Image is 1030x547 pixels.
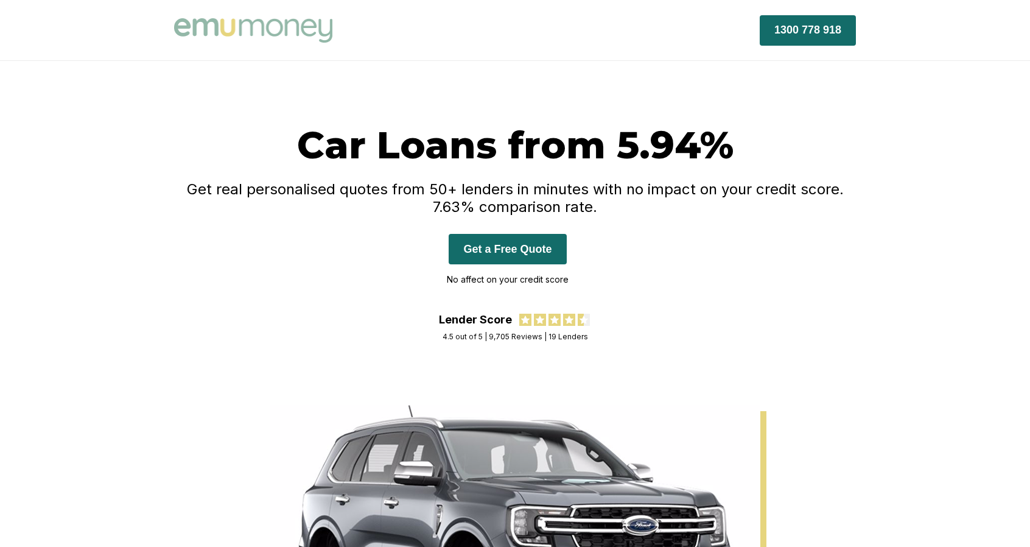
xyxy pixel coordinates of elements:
[760,23,856,36] a: 1300 778 918
[443,332,588,341] div: 4.5 out of 5 | 9,705 Reviews | 19 Lenders
[534,314,546,326] img: review star
[174,180,856,216] h4: Get real personalised quotes from 50+ lenders in minutes with no impact on your credit score. 7.6...
[174,18,332,43] img: Emu Money logo
[519,314,531,326] img: review star
[439,313,512,326] div: Lender Score
[578,314,590,326] img: review star
[449,234,566,264] button: Get a Free Quote
[449,242,566,255] a: Get a Free Quote
[563,314,575,326] img: review star
[760,15,856,46] button: 1300 778 918
[548,314,561,326] img: review star
[174,122,856,168] h1: Car Loans from 5.94%
[447,270,569,289] p: No affect on your credit score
